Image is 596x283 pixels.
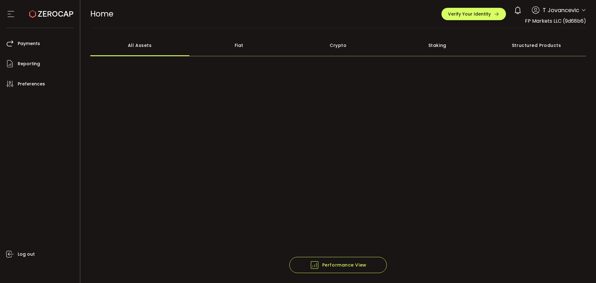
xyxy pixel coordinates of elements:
[90,8,113,19] span: Home
[289,34,388,56] div: Crypto
[565,253,596,283] iframe: Chat Widget
[441,8,506,20] button: Verify Your Identity
[289,257,387,273] button: Performance View
[388,34,487,56] div: Staking
[18,250,35,259] span: Log out
[90,34,190,56] div: All Assets
[18,39,40,48] span: Payments
[18,59,40,68] span: Reporting
[487,34,586,56] div: Structured Products
[18,80,45,89] span: Preferences
[448,12,491,16] span: Verify Your Identity
[310,260,367,270] span: Performance View
[525,17,586,25] span: FP Markets LLC (9d68b6)
[189,34,289,56] div: Fiat
[543,6,579,14] span: T Jovancevic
